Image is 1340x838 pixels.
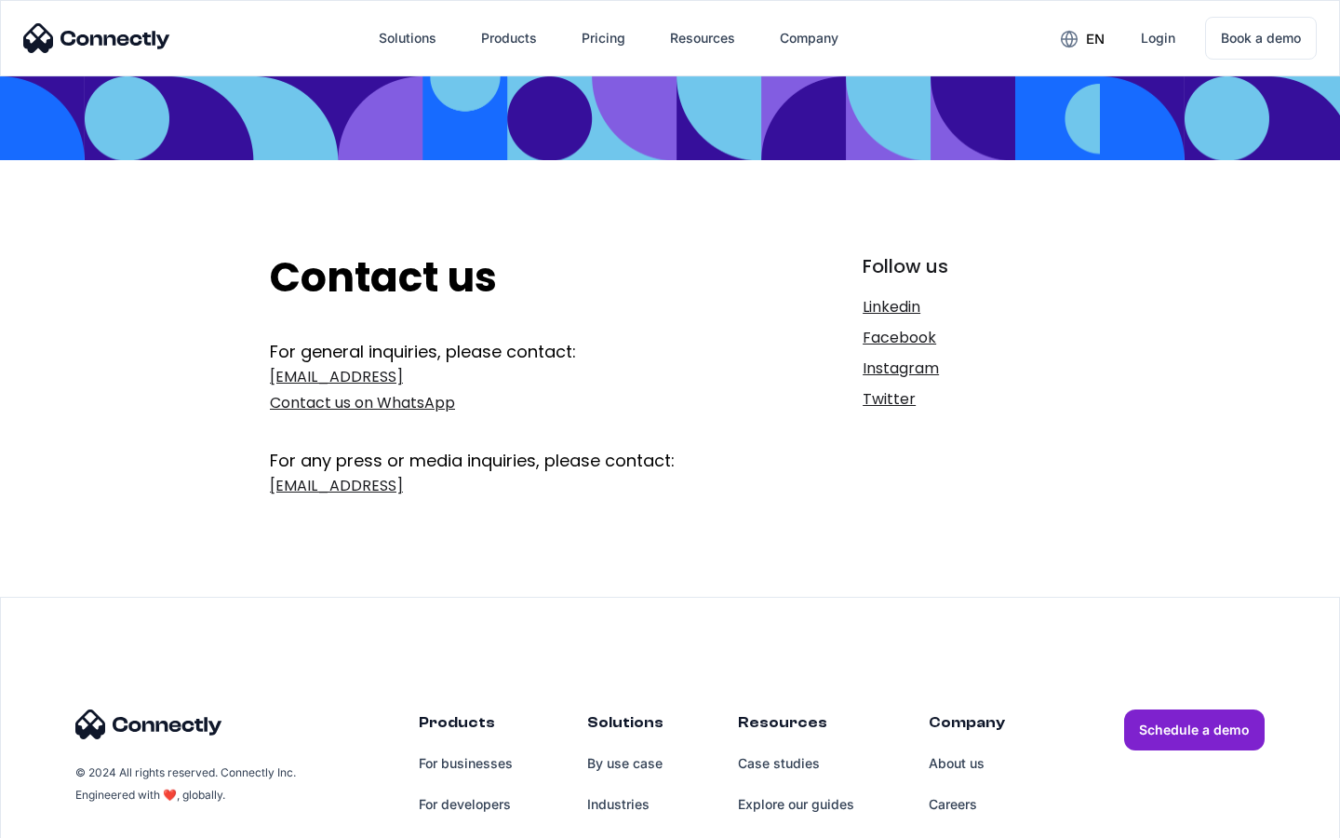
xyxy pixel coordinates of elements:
div: Follow us [863,253,1070,279]
a: Industries [587,784,663,825]
a: [EMAIL_ADDRESS] [270,473,742,499]
div: For any press or media inquiries, please contact: [270,421,742,473]
div: Products [419,710,513,743]
a: Explore our guides [738,784,854,825]
h2: Contact us [270,253,742,303]
a: Schedule a demo [1124,710,1265,750]
div: en [1086,26,1105,52]
a: Login [1126,16,1190,61]
div: Company [929,710,1005,743]
a: Book a demo [1205,17,1317,60]
div: Company [780,25,838,51]
aside: Language selected: English [19,805,112,831]
a: Case studies [738,743,854,784]
a: By use case [587,743,663,784]
div: Solutions [587,710,663,743]
div: Pricing [582,25,625,51]
a: [EMAIL_ADDRESS]Contact us on WhatsApp [270,364,742,416]
div: For general inquiries, please contact: [270,340,742,364]
div: Resources [670,25,735,51]
a: Pricing [567,16,640,61]
img: Connectly Logo [23,23,170,53]
a: Instagram [863,356,1070,382]
img: Connectly Logo [75,710,222,739]
div: Solutions [379,25,436,51]
a: About us [929,743,1005,784]
ul: Language list [37,805,112,831]
div: Login [1141,25,1175,51]
div: Resources [738,710,854,743]
div: © 2024 All rights reserved. Connectly Inc. Engineered with ❤️, globally. [75,762,299,806]
a: For developers [419,784,513,825]
a: Facebook [863,325,1070,351]
a: For businesses [419,743,513,784]
a: Careers [929,784,1005,825]
div: Products [481,25,537,51]
a: Twitter [863,386,1070,412]
a: Linkedin [863,294,1070,320]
